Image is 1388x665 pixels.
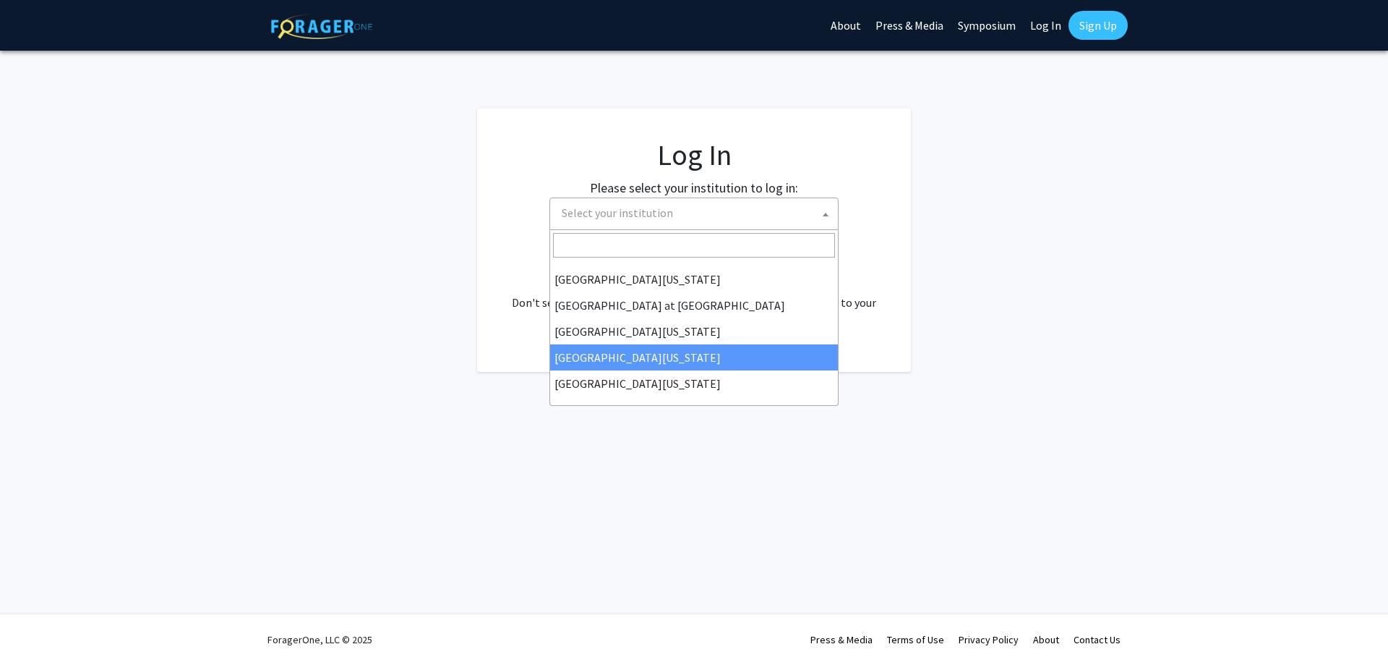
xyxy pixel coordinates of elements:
[810,633,873,646] a: Press & Media
[590,178,798,198] label: Please select your institution to log in:
[550,266,838,292] li: [GEOGRAPHIC_DATA][US_STATE]
[1074,633,1121,646] a: Contact Us
[550,370,838,397] li: [GEOGRAPHIC_DATA][US_STATE]
[1068,11,1128,40] a: Sign Up
[550,397,838,423] li: [PERSON_NAME][GEOGRAPHIC_DATA]
[267,614,372,665] div: ForagerOne, LLC © 2025
[550,318,838,344] li: [GEOGRAPHIC_DATA][US_STATE]
[562,206,673,220] span: Select your institution
[550,344,838,370] li: [GEOGRAPHIC_DATA][US_STATE]
[556,198,838,228] span: Select your institution
[1033,633,1059,646] a: About
[959,633,1019,646] a: Privacy Policy
[553,233,835,258] input: Search
[11,600,61,654] iframe: Chat
[506,259,882,329] div: No account? . Don't see your institution? about bringing ForagerOne to your institution.
[549,198,839,230] span: Select your institution
[506,137,882,172] h1: Log In
[550,292,838,318] li: [GEOGRAPHIC_DATA] at [GEOGRAPHIC_DATA]
[271,14,372,39] img: ForagerOne Logo
[887,633,944,646] a: Terms of Use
